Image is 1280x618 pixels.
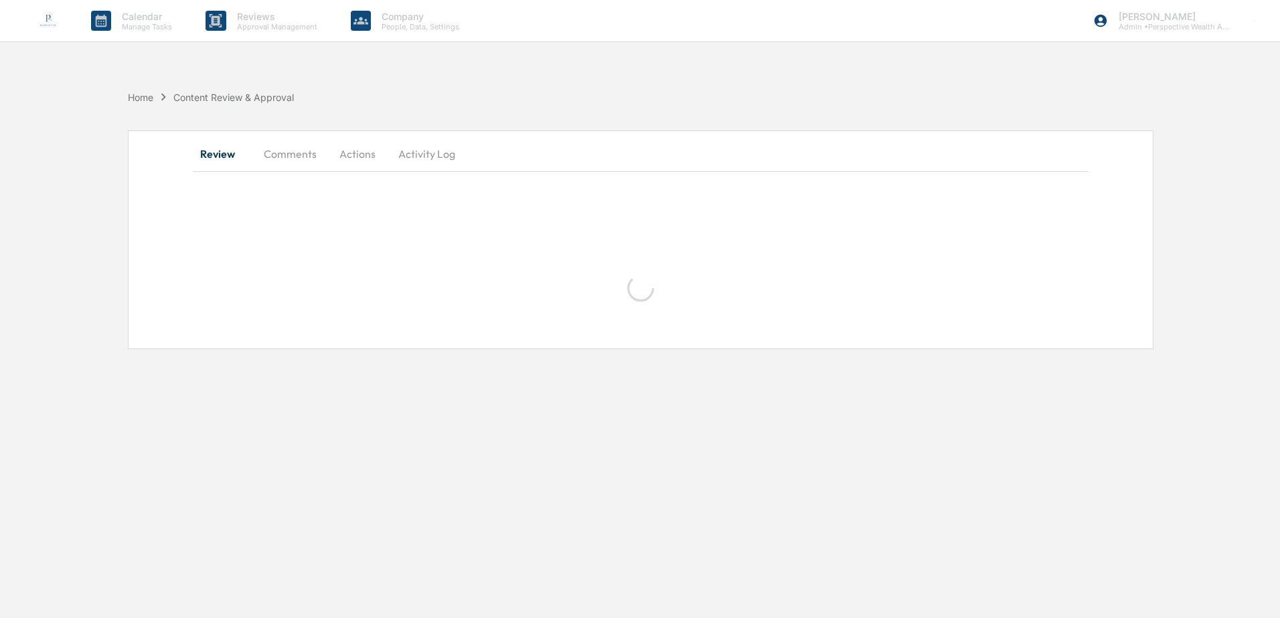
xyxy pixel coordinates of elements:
[1108,11,1232,22] p: [PERSON_NAME]
[371,22,466,31] p: People, Data, Settings
[371,11,466,22] p: Company
[111,22,179,31] p: Manage Tasks
[173,92,294,103] div: Content Review & Approval
[388,138,466,170] button: Activity Log
[111,11,179,22] p: Calendar
[128,92,153,103] div: Home
[32,5,64,37] img: logo
[327,138,388,170] button: Actions
[226,22,324,31] p: Approval Management
[193,138,253,170] button: Review
[1108,22,1232,31] p: Admin • Perspective Wealth Advisors
[253,138,327,170] button: Comments
[193,138,1089,170] div: secondary tabs example
[226,11,324,22] p: Reviews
